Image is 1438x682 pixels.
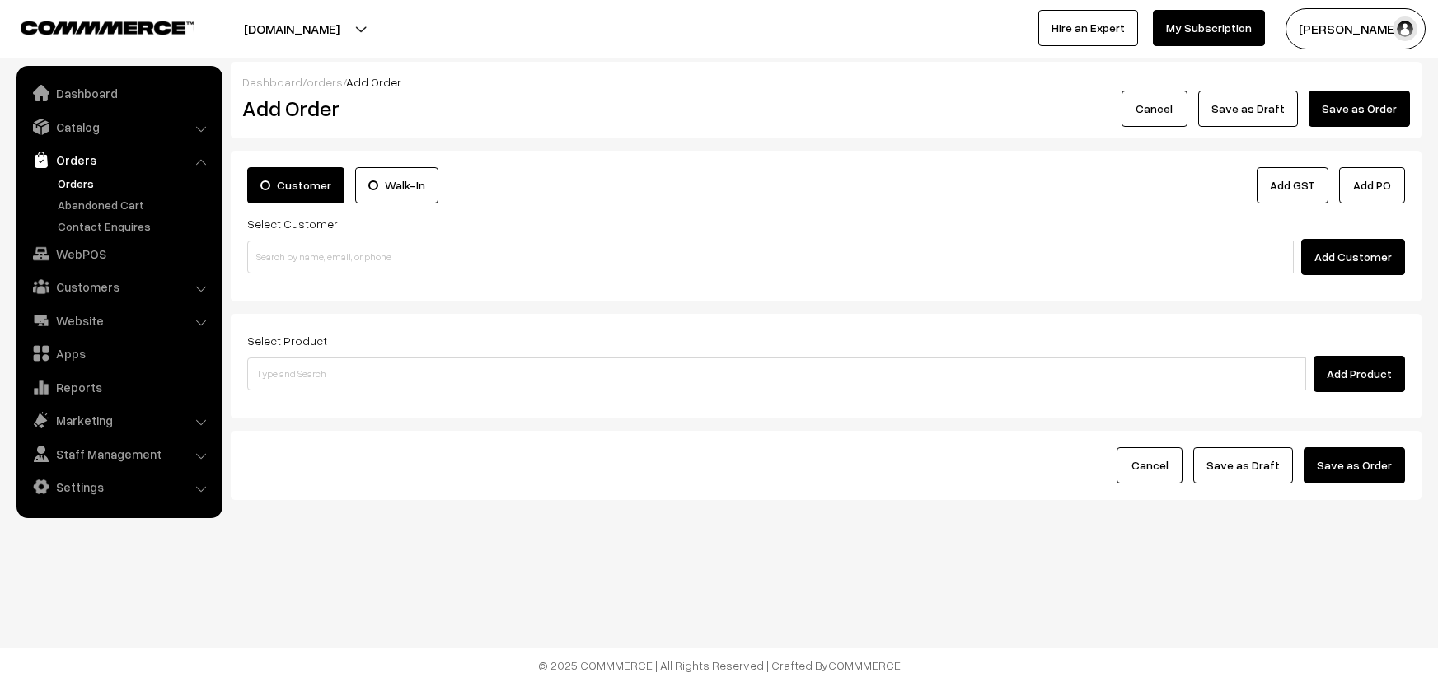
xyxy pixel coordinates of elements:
button: [DOMAIN_NAME] [186,8,397,49]
label: Customer [247,167,344,203]
input: Type and Search [247,357,1306,390]
a: Staff Management [21,439,217,469]
a: Add GST [1257,167,1328,203]
a: Reports [21,372,217,402]
input: Search by name, email, or phone [247,241,1294,273]
a: COMMMERCE [21,16,165,36]
h2: Add Order [242,96,615,121]
button: Save as Order [1309,91,1410,127]
label: Select Customer [247,215,338,232]
a: Customers [21,272,217,301]
a: My Subscription [1153,10,1265,46]
button: Save as Order [1304,447,1405,483]
button: Add Customer [1301,239,1405,275]
span: Add Order [346,75,401,89]
a: Contact Enquires [54,217,217,235]
a: Website [21,306,217,335]
a: Orders [54,175,217,192]
div: / / [242,73,1410,91]
a: COMMMERCE [828,658,901,672]
a: Marketing [21,405,217,435]
button: Add Product [1314,356,1405,392]
a: Dashboard [242,75,302,89]
a: orders [307,75,343,89]
a: Orders [21,145,217,175]
img: user [1393,16,1417,41]
a: Dashboard [21,78,217,108]
button: Cancel [1122,91,1187,127]
button: Save as Draft [1198,91,1298,127]
button: Add PO [1339,167,1405,203]
img: COMMMERCE [21,21,194,34]
label: Select Product [247,332,327,349]
a: WebPOS [21,239,217,269]
a: Catalog [21,112,217,142]
button: Cancel [1117,447,1183,483]
a: Settings [21,472,217,502]
button: Save as Draft [1193,447,1293,483]
a: Hire an Expert [1038,10,1138,46]
a: Abandoned Cart [54,196,217,213]
button: [PERSON_NAME] [1286,8,1426,49]
label: Walk-In [355,167,438,203]
a: Apps [21,339,217,368]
